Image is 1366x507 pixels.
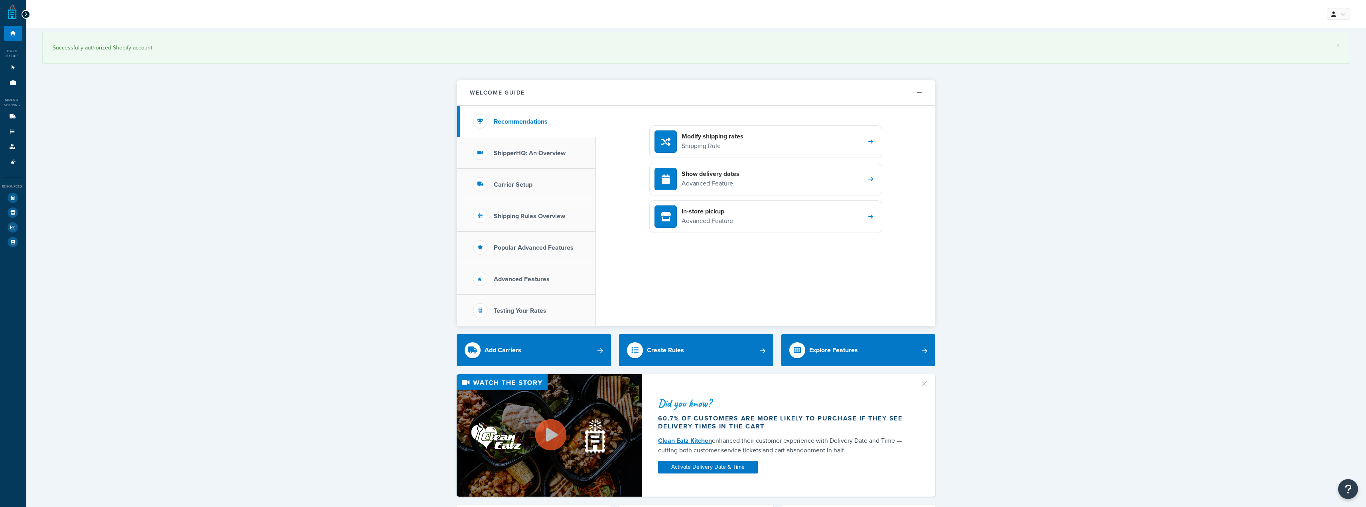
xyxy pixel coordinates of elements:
li: Shipping Rules [4,124,22,139]
h3: ShipperHQ: An Overview [494,150,566,157]
li: Test Your Rates [4,191,22,205]
a: Clean Eatz Kitchen [658,436,712,445]
p: Shipping Rule [682,141,743,151]
h3: Advanced Features [494,276,550,283]
div: enhanced their customer experience with Delivery Date and Time — cutting both customer service ti... [658,436,910,455]
div: 60.7% of customers are more likely to purchase if they see delivery times in the cart [658,414,910,430]
div: Add Carriers [485,345,521,356]
li: Help Docs [4,235,22,249]
a: Create Rules [619,334,773,366]
div: Successfully authorized Shopify account [53,42,1340,53]
h3: Carrier Setup [494,181,532,188]
button: Welcome Guide [457,80,935,106]
h2: Welcome Guide [470,90,525,96]
div: Explore Features [809,345,858,356]
h4: Modify shipping rates [682,132,743,141]
h3: Popular Advanced Features [494,244,574,251]
h4: In-store pickup [682,207,733,216]
h3: Testing Your Rates [494,307,546,314]
a: Add Carriers [457,334,611,366]
li: Origins [4,75,22,90]
a: Activate Delivery Date & Time [658,461,758,473]
li: Boxes [4,140,22,154]
li: Advanced Features [4,155,22,170]
li: Carriers [4,109,22,124]
h3: Recommendations [494,118,548,125]
h3: Shipping Rules Overview [494,213,565,220]
p: Advanced Feature [682,178,739,189]
a: × [1336,42,1340,49]
div: Did you know? [658,398,910,409]
li: Websites [4,60,22,75]
li: Dashboard [4,26,22,41]
h4: Show delivery dates [682,170,739,178]
div: Create Rules [647,345,684,356]
img: Video thumbnail [457,374,642,497]
p: Advanced Feature [682,216,733,226]
li: Analytics [4,220,22,235]
button: Open Resource Center [1338,479,1358,499]
a: Explore Features [781,334,936,366]
li: Marketplace [4,205,22,220]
